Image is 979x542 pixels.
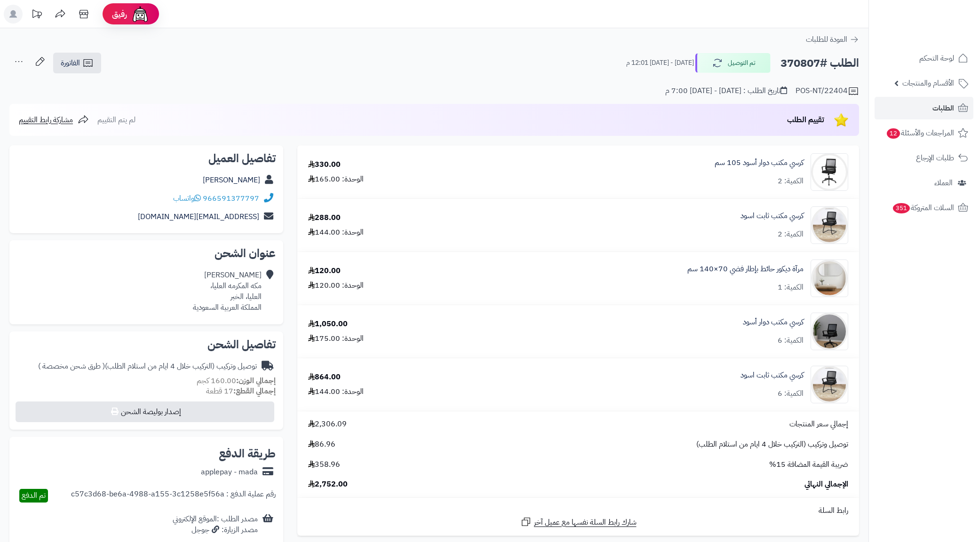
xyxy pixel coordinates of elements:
a: كرسي مكتب دوار أسود [743,317,804,328]
img: 1753945823-1-90x90.jpg [811,313,848,350]
a: مشاركة رابط التقييم [19,114,89,126]
span: ( طرق شحن مخصصة ) [38,361,105,372]
a: الفاتورة [53,53,101,73]
button: إصدار بوليصة الشحن [16,401,274,422]
div: الوحدة: 120.00 [308,280,364,291]
div: 864.00 [308,372,341,383]
span: 12 [887,128,900,139]
div: POS-NT/22404 [796,86,859,97]
a: 966591377797 [203,193,259,204]
a: الطلبات [875,97,973,119]
div: الكمية: 2 [778,229,804,240]
span: الفاتورة [61,57,80,69]
a: طلبات الإرجاع [875,147,973,169]
a: السلات المتروكة351 [875,196,973,219]
div: رقم عملية الدفع : c57c3d68-be6a-4988-a155-3c1258e5f56a [71,489,276,503]
span: الطلبات [932,102,954,115]
img: 1753786058-1-90x90.jpg [811,259,848,297]
div: الكمية: 2 [778,176,804,187]
span: الإجمالي النهائي [804,479,848,490]
span: مشاركة رابط التقييم [19,114,73,126]
span: 351 [893,203,910,214]
div: applepay - mada [201,467,258,478]
div: مصدر الزيارة: جوجل [173,525,258,535]
a: شارك رابط السلة نفسها مع عميل آخر [520,516,637,528]
strong: إجمالي القطع: [233,385,276,397]
span: شارك رابط السلة نفسها مع عميل آخر [534,517,637,528]
div: رابط السلة [301,505,855,516]
small: [DATE] - [DATE] 12:01 م [626,58,694,68]
img: 1746973940-2-90x90.jpg [811,366,848,403]
div: 288.00 [308,212,341,223]
span: 358.96 [308,459,340,470]
small: 160.00 كجم [197,375,276,386]
a: العملاء [875,172,973,194]
span: توصيل وتركيب (التركيب خلال 4 ايام من استلام الطلب) [696,439,848,450]
div: الوحدة: 144.00 [308,386,364,397]
span: المراجعات والأسئلة [886,126,954,140]
strong: إجمالي الوزن: [236,375,276,386]
a: واتساب [173,193,201,204]
span: العملاء [934,176,953,189]
h2: الطلب #370807 [780,54,859,73]
a: [EMAIL_ADDRESS][DOMAIN_NAME] [138,211,259,222]
small: 17 قطعة [206,385,276,397]
img: 1746973940-2-90x90.jpg [811,206,848,244]
div: مصدر الطلب :الموقع الإلكتروني [173,514,258,535]
span: 2,306.09 [308,419,347,430]
a: لوحة التحكم [875,47,973,70]
h2: تفاصيل الشحن [17,339,276,350]
div: الكمية: 6 [778,388,804,399]
a: المراجعات والأسئلة12 [875,122,973,144]
a: [PERSON_NAME] [203,174,260,186]
div: توصيل وتركيب (التركيب خلال 4 ايام من استلام الطلب) [38,361,257,372]
span: 86.96 [308,439,335,450]
div: الوحدة: 144.00 [308,227,364,238]
div: الكمية: 6 [778,335,804,346]
span: تم الدفع [22,490,46,501]
div: 120.00 [308,266,341,276]
div: الوحدة: 165.00 [308,174,364,185]
div: 330.00 [308,159,341,170]
a: العودة للطلبات [806,34,859,45]
a: كرسي مكتب دوار أسود 105 سم [715,157,804,168]
a: كرسي مكتب ثابت اسود [740,211,804,221]
button: تم التوصيل [695,53,771,73]
div: [PERSON_NAME] مكه المكرمه العليا، العليا، الخبر المملكة العربية السعودية [193,270,262,313]
a: كرسي مكتب ثابت اسود [740,370,804,381]
span: تقييم الطلب [787,114,824,126]
span: طلبات الإرجاع [916,151,954,165]
span: لوحة التحكم [919,52,954,65]
div: الوحدة: 175.00 [308,333,364,344]
h2: طريقة الدفع [219,448,276,459]
div: 1,050.00 [308,319,348,330]
span: إجمالي سعر المنتجات [789,419,848,430]
div: الكمية: 1 [778,282,804,293]
img: ai-face.png [131,5,150,24]
span: 2,752.00 [308,479,348,490]
a: مرآة ديكور حائط بإطار فضي 70×140 سم [687,264,804,275]
h2: تفاصيل العميل [17,153,276,164]
span: العودة للطلبات [806,34,847,45]
a: تحديثات المنصة [25,5,48,26]
div: تاريخ الطلب : [DATE] - [DATE] 7:00 م [665,86,787,96]
img: logo-2.png [915,22,970,41]
span: السلات المتروكة [892,201,954,214]
span: رفيق [112,8,127,20]
span: لم يتم التقييم [97,114,135,126]
h2: عنوان الشحن [17,248,276,259]
img: 1728834148-110102090195-90x90.jpg [811,153,848,191]
span: الأقسام والمنتجات [902,77,954,90]
span: ضريبة القيمة المضافة 15% [769,459,848,470]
